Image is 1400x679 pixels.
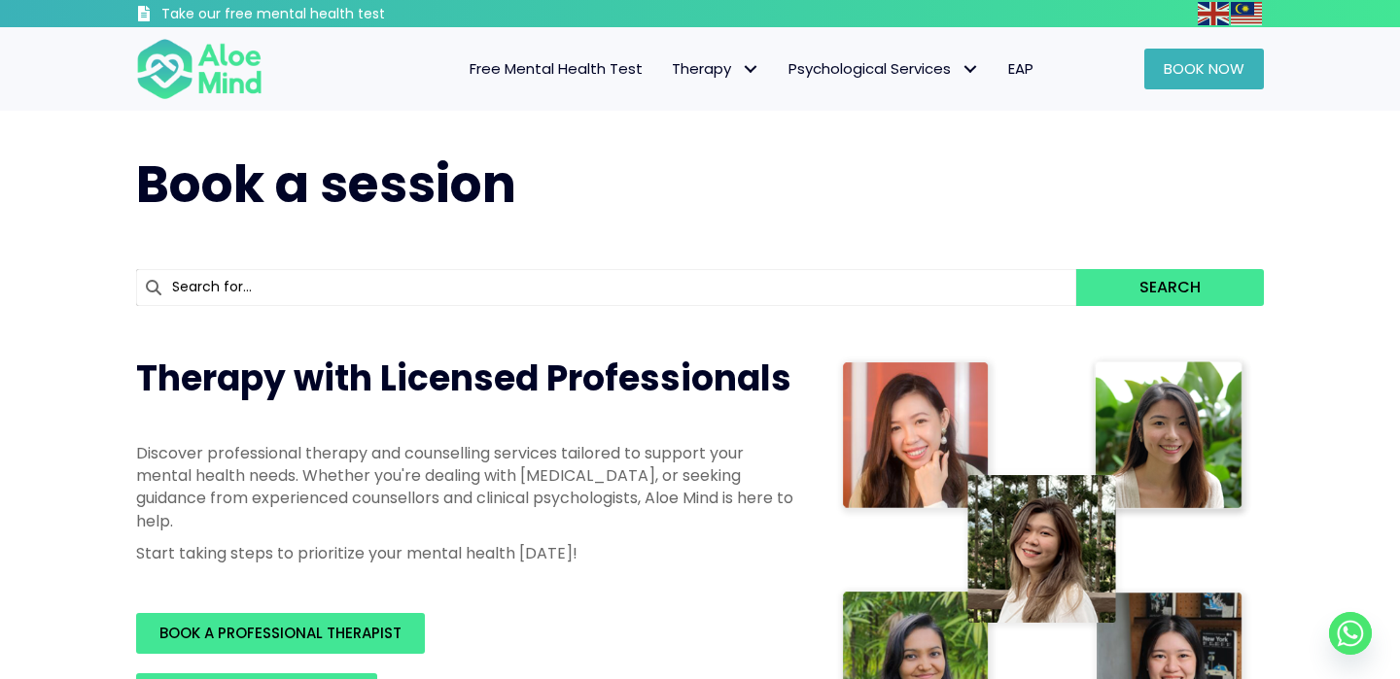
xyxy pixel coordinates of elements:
a: EAP [994,49,1048,89]
a: Take our free mental health test [136,5,489,27]
a: TherapyTherapy: submenu [657,49,774,89]
span: EAP [1008,58,1033,79]
p: Discover professional therapy and counselling services tailored to support your mental health nee... [136,442,797,532]
p: Start taking steps to prioritize your mental health [DATE]! [136,542,797,564]
img: Aloe mind Logo [136,37,262,101]
span: Therapy: submenu [736,55,764,84]
nav: Menu [288,49,1048,89]
a: Psychological ServicesPsychological Services: submenu [774,49,994,89]
span: BOOK A PROFESSIONAL THERAPIST [159,623,402,643]
a: BOOK A PROFESSIONAL THERAPIST [136,613,425,654]
img: en [1198,2,1229,25]
span: Book Now [1164,58,1244,79]
span: Book a session [136,149,516,220]
a: Malay [1231,2,1264,24]
a: Free Mental Health Test [455,49,657,89]
img: ms [1231,2,1262,25]
span: Therapy with Licensed Professionals [136,354,791,403]
span: Psychological Services: submenu [956,55,984,84]
a: Whatsapp [1329,612,1372,655]
span: Therapy [672,58,759,79]
a: English [1198,2,1231,24]
span: Free Mental Health Test [470,58,643,79]
input: Search for... [136,269,1076,306]
a: Book Now [1144,49,1264,89]
button: Search [1076,269,1264,306]
span: Psychological Services [788,58,979,79]
h3: Take our free mental health test [161,5,489,24]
